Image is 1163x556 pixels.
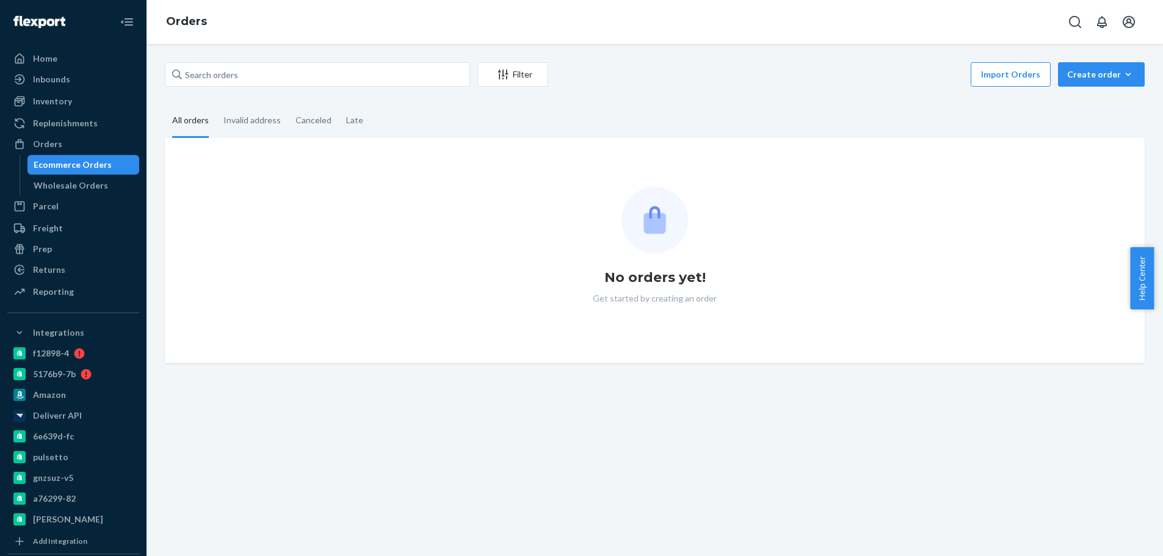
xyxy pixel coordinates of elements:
[33,430,74,442] div: 6e639d-fc
[165,62,470,87] input: Search orders
[593,292,717,305] p: Get started by creating an order
[971,62,1051,87] button: Import Orders
[7,134,139,154] a: Orders
[223,104,281,136] div: Invalid address
[1130,247,1154,309] button: Help Center
[7,114,139,133] a: Replenishments
[33,117,98,129] div: Replenishments
[33,52,57,65] div: Home
[7,197,139,216] a: Parcel
[33,368,76,380] div: 5176b9-7b
[33,347,69,359] div: f12898-4
[7,323,139,342] button: Integrations
[33,243,52,255] div: Prep
[13,16,65,28] img: Flexport logo
[621,187,688,253] img: Empty list
[33,73,70,85] div: Inbounds
[7,534,139,549] a: Add Integration
[1067,68,1136,81] div: Create order
[7,510,139,529] a: [PERSON_NAME]
[7,364,139,384] a: 5176b9-7b
[1117,10,1141,34] button: Open account menu
[7,49,139,68] a: Home
[7,239,139,259] a: Prep
[33,389,66,401] div: Amazon
[478,68,548,81] div: Filter
[33,138,62,150] div: Orders
[33,95,72,107] div: Inventory
[33,410,82,422] div: Deliverr API
[33,200,59,212] div: Parcel
[1063,10,1087,34] button: Open Search Box
[172,104,209,138] div: All orders
[7,385,139,405] a: Amazon
[33,264,65,276] div: Returns
[7,468,139,488] a: gnzsuz-v5
[156,4,217,40] ol: breadcrumbs
[166,15,207,28] a: Orders
[33,472,73,484] div: gnzsuz-v5
[346,104,363,136] div: Late
[34,179,108,192] div: Wholesale Orders
[7,427,139,446] a: 6e639d-fc
[7,344,139,363] a: f12898-4
[7,489,139,508] a: a76299-82
[27,176,140,195] a: Wholesale Orders
[7,70,139,89] a: Inbounds
[33,327,84,339] div: Integrations
[33,222,63,234] div: Freight
[1090,10,1114,34] button: Open notifications
[7,447,139,467] a: pulsetto
[295,104,332,136] div: Canceled
[1058,62,1145,87] button: Create order
[604,268,706,287] h1: No orders yet!
[27,155,140,175] a: Ecommerce Orders
[7,218,139,238] a: Freight
[7,406,139,425] a: Deliverr API
[33,493,76,505] div: a76299-82
[7,260,139,280] a: Returns
[115,10,139,34] button: Close Navigation
[34,159,112,171] div: Ecommerce Orders
[7,92,139,111] a: Inventory
[7,282,139,301] a: Reporting
[33,536,87,546] div: Add Integration
[33,513,103,525] div: [PERSON_NAME]
[33,451,68,463] div: pulsetto
[33,286,74,298] div: Reporting
[477,62,548,87] button: Filter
